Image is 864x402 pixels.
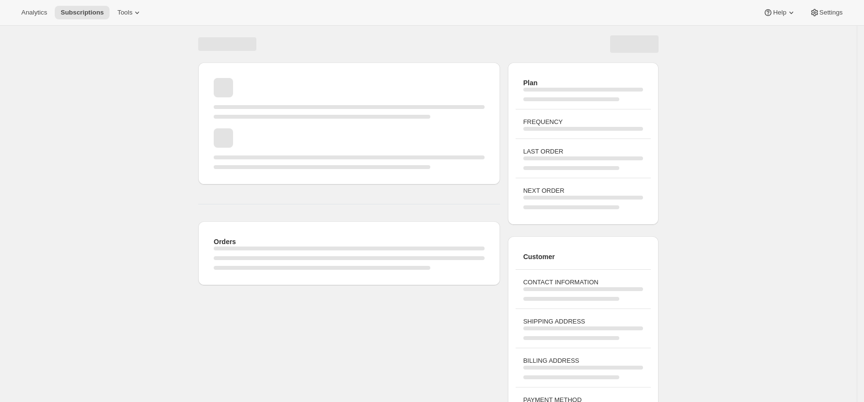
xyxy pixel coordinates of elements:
h2: Plan [523,78,643,88]
span: Subscriptions [61,9,104,16]
h2: Customer [523,252,643,262]
button: Tools [111,6,148,19]
span: Analytics [21,9,47,16]
h3: BILLING ADDRESS [523,356,643,366]
span: Tools [117,9,132,16]
h3: FREQUENCY [523,117,643,127]
h3: NEXT ORDER [523,186,643,196]
button: Analytics [16,6,53,19]
span: Settings [819,9,843,16]
button: Help [757,6,801,19]
h2: Orders [214,237,485,247]
button: Subscriptions [55,6,110,19]
button: Settings [804,6,848,19]
h3: CONTACT INFORMATION [523,278,643,287]
span: Help [773,9,786,16]
h3: LAST ORDER [523,147,643,156]
h3: SHIPPING ADDRESS [523,317,643,326]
